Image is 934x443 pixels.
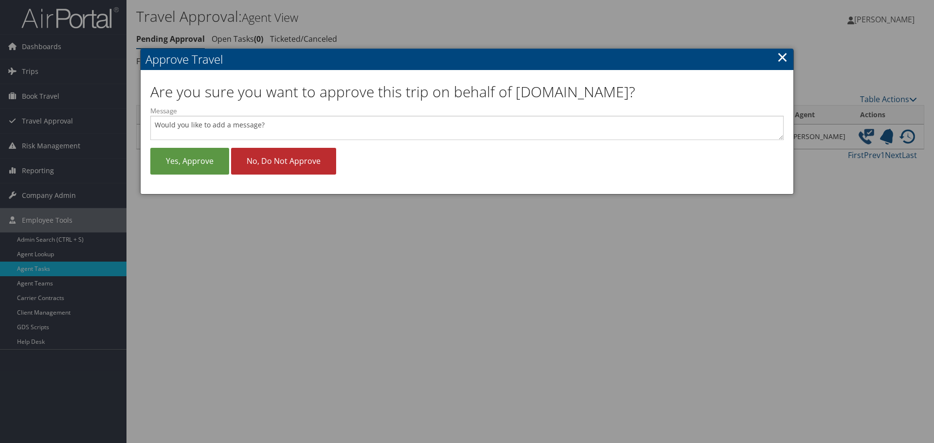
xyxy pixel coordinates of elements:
label: Message [150,106,784,140]
h2: Approve Travel [141,49,793,70]
h1: Are you sure you want to approve this trip on behalf of [DOMAIN_NAME]? [150,82,784,102]
textarea: Message [150,116,784,140]
a: No, do not approve [231,148,336,175]
a: Yes, approve [150,148,229,175]
a: × [777,47,788,67]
